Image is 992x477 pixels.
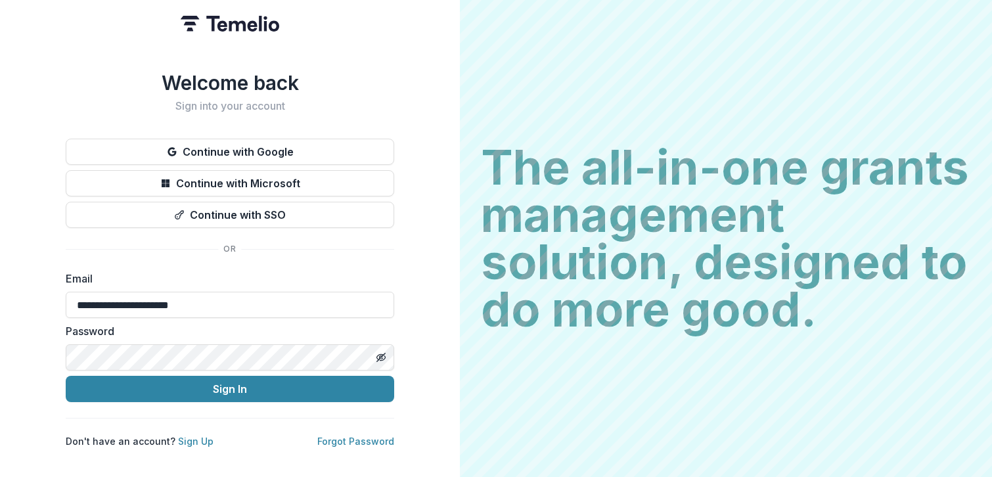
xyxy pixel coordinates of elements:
button: Toggle password visibility [371,347,392,368]
label: Email [66,271,386,286]
img: Temelio [181,16,279,32]
p: Don't have an account? [66,434,214,448]
button: Continue with SSO [66,202,394,228]
a: Forgot Password [317,436,394,447]
label: Password [66,323,386,339]
button: Continue with Microsoft [66,170,394,196]
button: Continue with Google [66,139,394,165]
h1: Welcome back [66,71,394,95]
button: Sign In [66,376,394,402]
h2: Sign into your account [66,100,394,112]
a: Sign Up [178,436,214,447]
